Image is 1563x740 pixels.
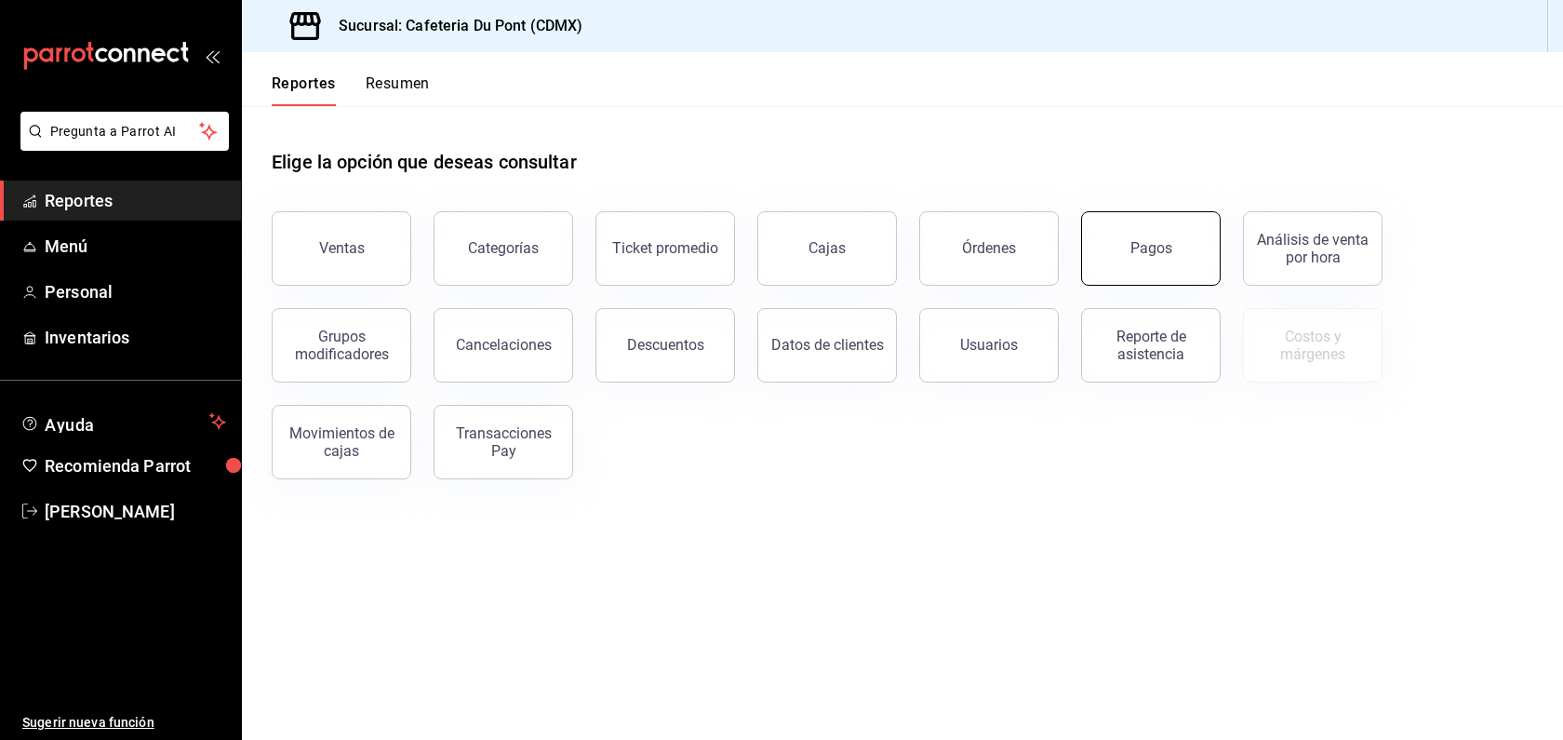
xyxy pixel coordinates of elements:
[468,239,539,257] div: Categorías
[1081,308,1221,383] button: Reporte de asistencia
[962,239,1016,257] div: Órdenes
[808,239,846,257] div: Cajas
[757,211,897,286] button: Cajas
[627,336,704,354] div: Descuentos
[1243,211,1383,286] button: Análisis de venta por hora
[595,308,735,383] button: Descuentos
[272,211,411,286] button: Ventas
[272,148,577,176] h1: Elige la opción que deseas consultar
[1081,211,1221,286] button: Pagos
[284,328,399,363] div: Grupos modificadores
[13,135,229,155] a: Pregunta a Parrot AI
[1130,239,1172,257] div: Pagos
[434,308,573,383] button: Cancelaciones
[1255,231,1370,266] div: Análisis de venta por hora
[45,410,202,433] span: Ayuda
[20,112,229,151] button: Pregunta a Parrot AI
[446,424,561,460] div: Transacciones Pay
[324,15,582,37] h3: Sucursal: Cafeteria Du Pont (CDMX)
[1093,328,1209,363] div: Reporte de asistencia
[960,336,1018,354] div: Usuarios
[366,74,430,106] button: Resumen
[612,239,718,257] div: Ticket promedio
[45,279,226,304] span: Personal
[456,336,552,354] div: Cancelaciones
[22,713,226,733] span: Sugerir nueva función
[272,74,430,106] div: navigation tabs
[45,188,226,213] span: Reportes
[919,308,1059,383] button: Usuarios
[919,211,1059,286] button: Órdenes
[45,499,226,524] span: [PERSON_NAME]
[284,424,399,460] div: Movimientos de cajas
[272,405,411,479] button: Movimientos de cajas
[205,48,220,63] button: open_drawer_menu
[272,74,336,106] button: Reportes
[757,308,897,383] button: Datos de clientes
[319,239,365,257] div: Ventas
[1243,308,1383,383] button: Contrata inventarios para ver este reporte
[45,325,226,350] span: Inventarios
[434,405,573,479] button: Transacciones Pay
[1255,328,1370,363] div: Costos y márgenes
[272,308,411,383] button: Grupos modificadores
[434,211,573,286] button: Categorías
[45,453,226,478] span: Recomienda Parrot
[771,336,884,354] div: Datos de clientes
[45,234,226,259] span: Menú
[595,211,735,286] button: Ticket promedio
[50,122,200,141] span: Pregunta a Parrot AI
